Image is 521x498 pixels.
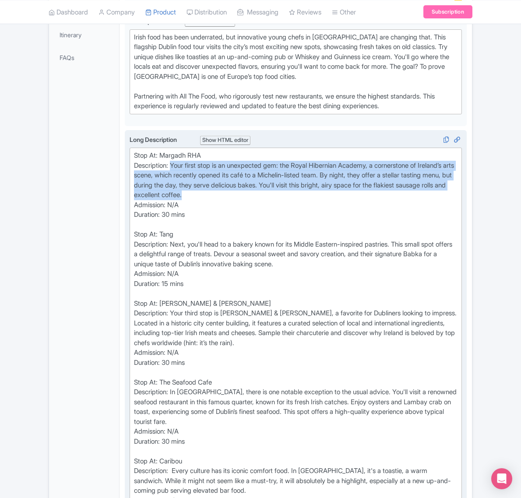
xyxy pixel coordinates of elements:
a: Subscription [423,5,472,18]
div: Show HTML editor [200,136,250,145]
a: Itinerary [51,25,117,45]
a: FAQs [51,48,117,67]
div: Irish food has been underrated, but innovative young chefs in [GEOGRAPHIC_DATA] are changing that... [134,32,458,111]
span: Long Description [130,136,178,143]
div: Open Intercom Messenger [491,468,512,489]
